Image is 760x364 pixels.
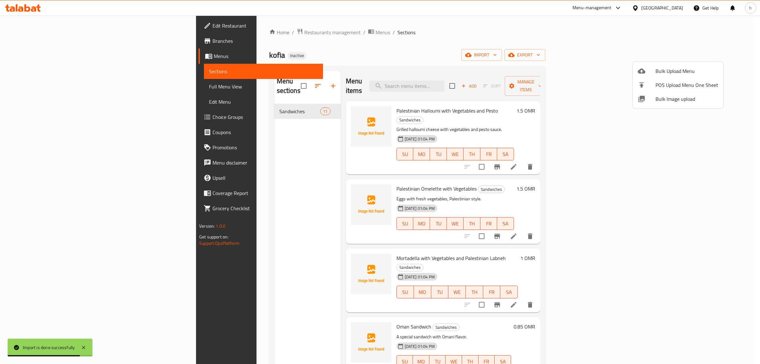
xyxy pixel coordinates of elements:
[655,67,718,75] span: Bulk Upload Menu
[633,78,723,92] li: POS Upload Menu One Sheet
[23,344,75,351] div: Import is done successfully
[655,81,718,89] span: POS Upload Menu One Sheet
[655,95,718,103] span: Bulk Image upload
[633,64,723,78] li: Upload bulk menu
